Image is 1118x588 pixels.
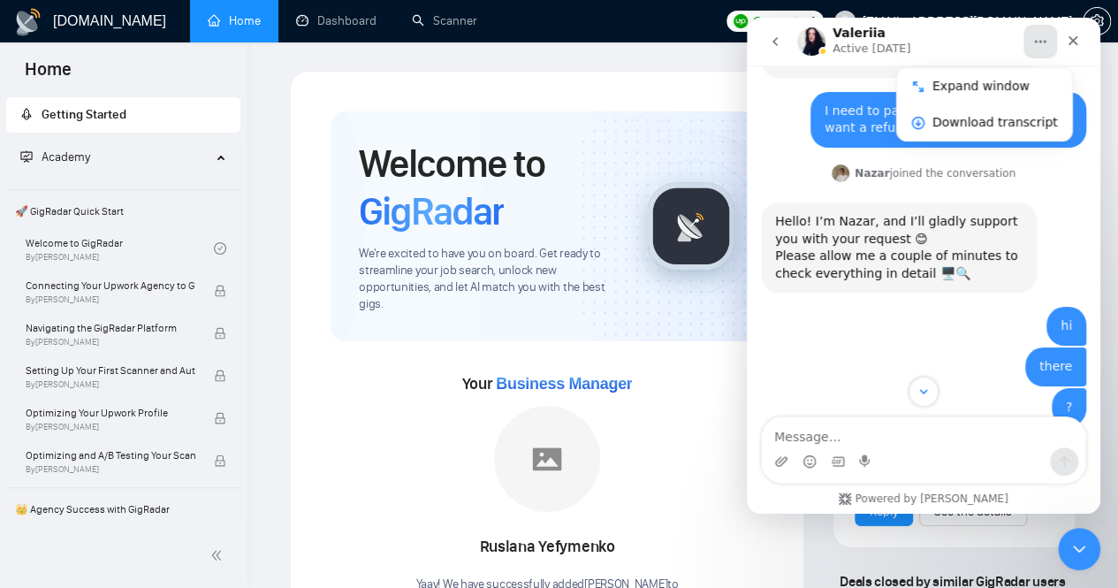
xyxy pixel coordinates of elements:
span: We're excited to have you on board. Get ready to streamline your job search, unlock new opportuni... [359,246,619,313]
img: upwork-logo.png [734,14,748,28]
span: Optimizing Your Upwork Profile [26,404,195,422]
a: See the details [934,502,1012,522]
span: Setting Up Your First Scanner and Auto-Bidder [26,362,195,379]
span: Home [11,57,86,94]
span: Navigating the GigRadar Platform [26,319,195,337]
a: homeHome [208,13,261,28]
h1: Welcome to [359,140,619,235]
iframe: Intercom live chat [1058,528,1100,570]
a: setting [1083,14,1111,28]
button: setting [1083,7,1111,35]
span: lock [214,454,226,467]
span: double-left [210,546,228,564]
span: Connects: [753,11,806,31]
span: Academy [20,149,90,164]
span: By [PERSON_NAME] [26,294,195,305]
span: user [839,15,851,27]
span: check-circle [214,242,226,255]
span: By [PERSON_NAME] [26,337,195,347]
span: lock [214,412,226,424]
li: Getting Started [6,97,240,133]
span: 🚀 GigRadar Quick Start [8,194,239,229]
a: searchScanner [412,13,477,28]
a: dashboardDashboard [296,13,376,28]
span: lock [214,370,226,382]
span: By [PERSON_NAME] [26,379,195,390]
img: placeholder.png [494,406,600,512]
div: Ruslana Yefymenko [416,532,679,562]
span: 1 [810,11,817,31]
iframe: Intercom live chat [747,18,1100,514]
span: Academy [42,149,90,164]
span: rocket [20,108,33,120]
span: 👑 Agency Success with GigRadar [8,492,239,527]
span: GigRadar [359,187,504,235]
span: By [PERSON_NAME] [26,464,195,475]
img: gigradar-logo.png [647,182,735,271]
span: Business Manager [496,375,632,393]
span: lock [214,285,226,297]
span: fund-projection-screen [20,150,33,163]
span: By [PERSON_NAME] [26,422,195,432]
span: Optimizing and A/B Testing Your Scanner for Better Results [26,447,195,464]
a: Welcome to GigRadarBy[PERSON_NAME] [26,229,214,268]
a: Reply [870,502,898,522]
span: setting [1084,14,1110,28]
span: Connecting Your Upwork Agency to GigRadar [26,277,195,294]
span: Getting Started [42,107,126,122]
span: Your [462,374,633,393]
img: logo [14,8,42,36]
span: lock [214,327,226,340]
